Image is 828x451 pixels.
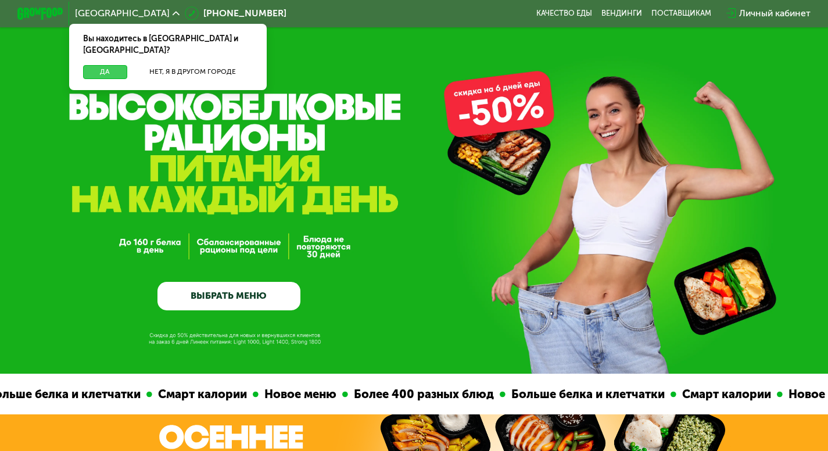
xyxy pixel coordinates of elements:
div: Вы находитесь в [GEOGRAPHIC_DATA] и [GEOGRAPHIC_DATA]? [69,24,267,65]
div: Личный кабинет [739,6,811,20]
div: Больше белка и клетчатки [456,385,621,403]
a: Вендинги [601,9,642,18]
a: ВЫБРАТЬ МЕНЮ [157,282,300,310]
div: Смарт калории [627,385,727,403]
div: Более 400 разных блюд [299,385,450,403]
a: Качество еды [536,9,592,18]
a: [PHONE_NUMBER] [185,6,286,20]
span: [GEOGRAPHIC_DATA] [75,9,170,18]
div: Новое меню [733,385,817,403]
button: Нет, я в другом городе [132,65,253,79]
div: поставщикам [651,9,711,18]
div: Смарт калории [103,385,203,403]
button: Да [83,65,127,79]
div: Новое меню [209,385,293,403]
